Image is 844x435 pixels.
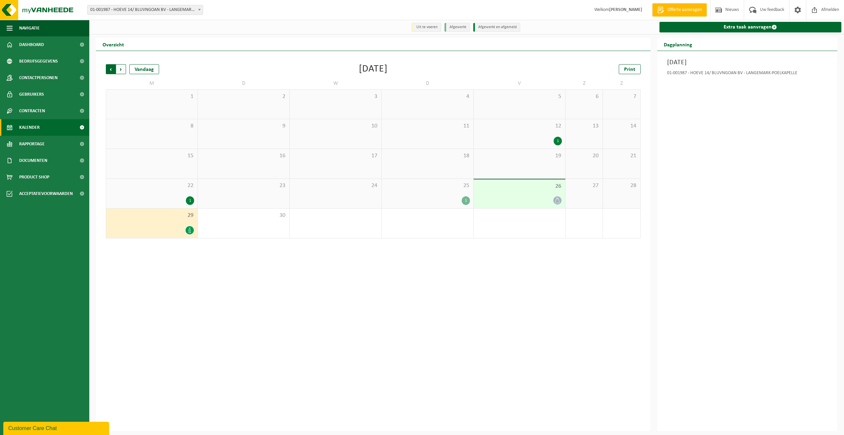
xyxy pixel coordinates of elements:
span: 7 [606,93,637,100]
span: Documenten [19,152,47,169]
div: Vandaag [129,64,159,74]
span: 17 [293,152,378,160]
span: 6 [569,93,599,100]
span: 11 [385,122,470,130]
span: Gebruikers [19,86,44,103]
span: Contactpersonen [19,70,58,86]
span: 21 [606,152,637,160]
span: 16 [201,152,286,160]
a: Offerte aanvragen [652,3,707,17]
span: 9 [201,122,286,130]
span: Navigatie [19,20,40,36]
span: 26 [477,183,562,190]
span: 5 [477,93,562,100]
span: 20 [569,152,599,160]
span: Kalender [19,119,40,136]
div: 1 [554,137,562,145]
span: 3 [293,93,378,100]
td: M [106,77,198,89]
li: Uit te voeren [411,23,441,32]
span: 28 [606,182,637,189]
span: 14 [606,122,637,130]
span: 29 [109,212,194,219]
h2: Overzicht [96,38,131,51]
span: 24 [293,182,378,189]
div: [DATE] [359,64,388,74]
span: Dashboard [19,36,44,53]
span: 8 [109,122,194,130]
span: 01-001987 - HOEVE 14/ BLUVNGOAN BV - LANGEMARK-POELKAPELLE [87,5,203,15]
span: 18 [385,152,470,160]
td: Z [566,77,603,89]
span: 13 [569,122,599,130]
div: 1 [186,196,194,205]
span: Print [624,67,635,72]
li: Afgewerkt en afgemeld [473,23,520,32]
iframe: chat widget [3,420,110,435]
li: Afgewerkt [444,23,470,32]
span: 12 [477,122,562,130]
span: Acceptatievoorwaarden [19,185,73,202]
span: 10 [293,122,378,130]
span: Volgende [116,64,126,74]
span: 01-001987 - HOEVE 14/ BLUVNGOAN BV - LANGEMARK-POELKAPELLE [88,5,203,15]
a: Print [619,64,641,74]
h3: [DATE] [667,58,828,68]
span: 27 [569,182,599,189]
span: 25 [385,182,470,189]
span: Product Shop [19,169,49,185]
h2: Dagplanning [657,38,699,51]
span: 1 [109,93,194,100]
span: 22 [109,182,194,189]
div: 1 [462,196,470,205]
td: D [382,77,474,89]
td: V [474,77,566,89]
span: Contracten [19,103,45,119]
span: 15 [109,152,194,160]
td: W [290,77,382,89]
td: Z [603,77,640,89]
td: D [198,77,290,89]
a: Extra taak aanvragen [659,22,842,32]
div: 01-001987 - HOEVE 14/ BLUVNGOAN BV - LANGEMARK-POELKAPELLE [667,71,828,77]
span: Bedrijfsgegevens [19,53,58,70]
span: Rapportage [19,136,45,152]
span: 4 [385,93,470,100]
strong: [PERSON_NAME] [609,7,642,12]
span: 2 [201,93,286,100]
span: Offerte aanvragen [666,7,703,13]
span: Vorige [106,64,116,74]
span: 19 [477,152,562,160]
span: 30 [201,212,286,219]
span: 23 [201,182,286,189]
